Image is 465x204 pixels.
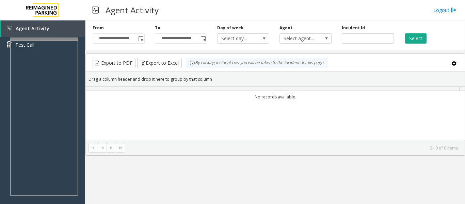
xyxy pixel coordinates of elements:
span: NO DATA FOUND [279,33,332,44]
span: Toggle popup [137,34,144,43]
div: Drag a column header and drop it here to group by that column [86,73,465,85]
div: By clicking Incident row you will be taken to the incident details page. [186,58,328,68]
button: Export to PDF [93,58,135,68]
span: Agent Activity [16,25,49,32]
img: infoIcon.svg [190,60,195,66]
kendo-pager-info: 0 - 0 of 0 items [129,145,458,151]
span: Select agent... [280,34,321,43]
label: Agent [279,25,292,31]
button: Export to Excel [137,58,182,68]
span: Select day... [218,34,259,43]
label: Day of week [217,25,244,31]
h3: Agent Activity [102,2,162,18]
label: From [93,25,104,31]
img: pageIcon [92,2,99,18]
img: logout [451,6,456,14]
td: No records available. [86,91,465,103]
label: Incident Id [342,25,365,31]
span: Toggle popup [199,34,207,43]
button: Select [405,33,427,44]
a: Agent Activity [1,20,85,37]
img: 'icon' [7,26,12,31]
a: Logout [433,6,456,14]
div: Data table [86,87,465,140]
label: To [155,25,160,31]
